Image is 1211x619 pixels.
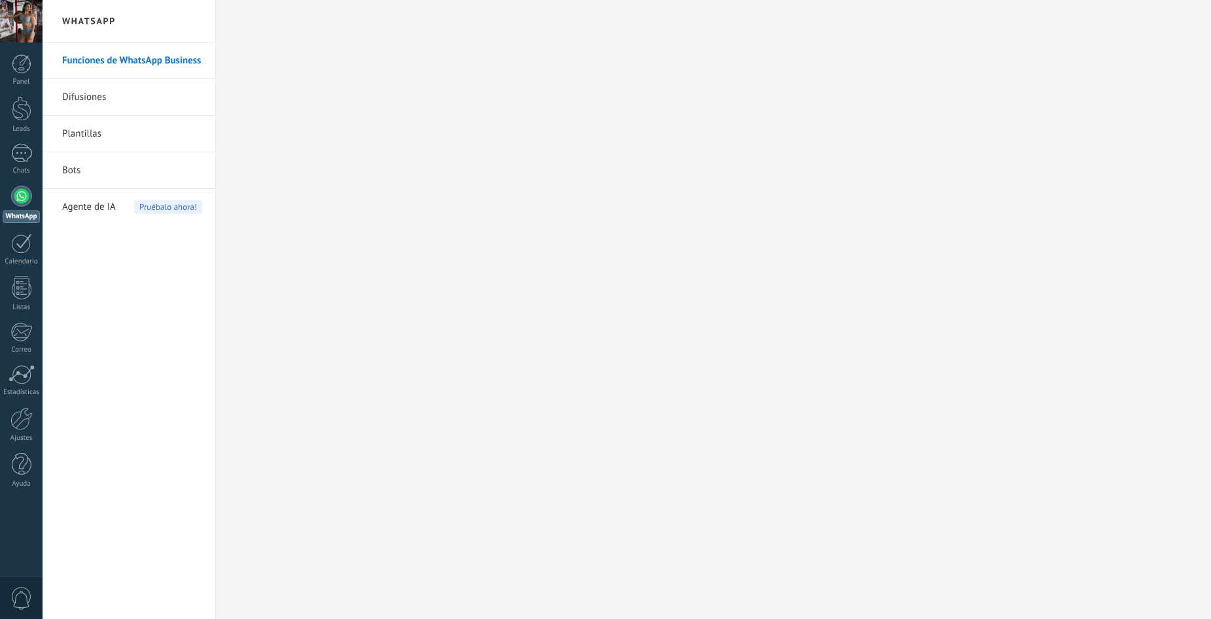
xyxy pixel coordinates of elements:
div: Calendario [3,258,41,266]
li: Bots [43,152,215,189]
li: Plantillas [43,116,215,152]
div: Listas [3,303,41,312]
a: Plantillas [62,116,202,152]
li: Funciones de WhatsApp Business [43,42,215,79]
div: WhatsApp [3,210,40,223]
div: Ayuda [3,480,41,488]
a: Funciones de WhatsApp Business [62,42,202,79]
span: Pruébalo ahora! [134,200,202,214]
div: Ajustes [3,434,41,443]
a: Bots [62,152,202,189]
div: Panel [3,78,41,86]
a: Agente de IAPruébalo ahora! [62,189,202,226]
div: Leads [3,125,41,133]
li: Agente de IA [43,189,215,225]
li: Difusiones [43,79,215,116]
div: Chats [3,167,41,175]
div: Correo [3,346,41,354]
span: Agente de IA [62,189,116,226]
a: Difusiones [62,79,202,116]
div: Estadísticas [3,388,41,397]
